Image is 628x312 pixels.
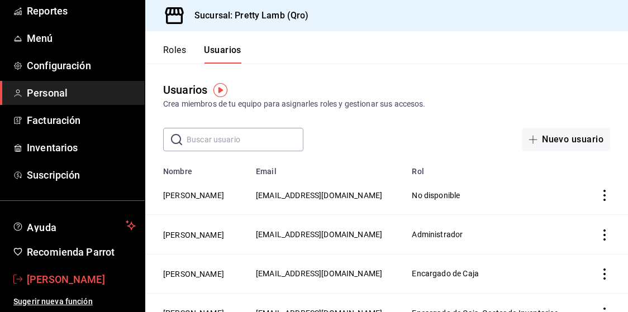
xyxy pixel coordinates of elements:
[13,296,136,308] span: Sugerir nueva función
[27,219,121,232] span: Ayuda
[163,268,224,280] button: [PERSON_NAME]
[27,85,136,100] span: Personal
[412,230,463,239] span: Administrador
[27,244,136,260] span: Recomienda Parrot
[145,160,249,176] th: Nombre
[27,58,136,73] span: Configuración
[187,128,303,151] input: Buscar usuario
[185,9,309,22] h3: Sucursal: Pretty Lamb (Qro)
[27,140,136,155] span: Inventarios
[599,268,610,280] button: actions
[163,81,207,98] div: Usuarios
[256,191,382,200] span: [EMAIL_ADDRESS][DOMAIN_NAME]
[213,83,227,97] img: Tooltip marker
[27,31,136,46] span: Menú
[163,45,241,64] div: navigation tabs
[405,176,583,215] td: No disponible
[412,269,479,278] span: Encargado de Caja
[27,167,136,183] span: Suscripción
[27,113,136,128] span: Facturación
[256,269,382,278] span: [EMAIL_ADDRESS][DOMAIN_NAME]
[405,160,583,176] th: Rol
[522,128,610,151] button: Nuevo usuario
[163,190,224,201] button: [PERSON_NAME]
[163,229,224,241] button: [PERSON_NAME]
[599,229,610,241] button: actions
[27,3,136,18] span: Reportes
[204,45,241,64] button: Usuarios
[163,45,186,64] button: Roles
[163,98,610,110] div: Crea miembros de tu equipo para asignarles roles y gestionar sus accesos.
[599,190,610,201] button: actions
[249,160,405,176] th: Email
[27,272,136,287] span: [PERSON_NAME]
[256,230,382,239] span: [EMAIL_ADDRESS][DOMAIN_NAME]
